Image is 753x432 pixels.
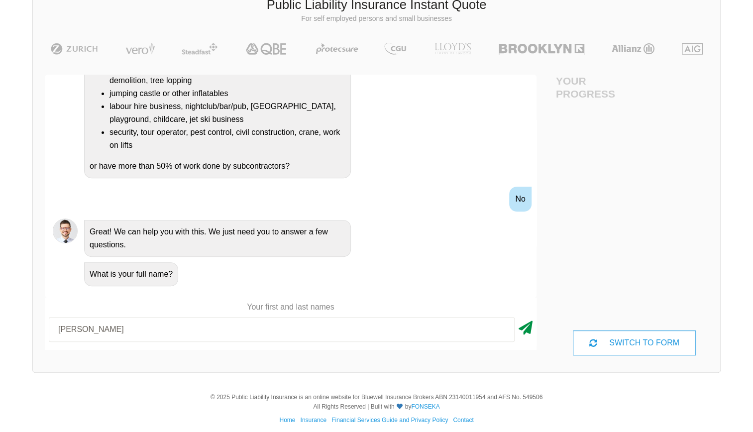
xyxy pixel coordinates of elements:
[46,43,103,55] img: Zurich | Public Liability Insurance
[453,417,473,424] a: Contact
[279,417,295,424] a: Home
[411,403,439,410] a: FONSEKA
[331,417,448,424] a: Financial Services Guide and Privacy Policy
[429,43,477,55] img: LLOYD's | Public Liability Insurance
[556,75,635,100] h4: Your Progress
[40,14,713,24] p: For self employed persons and small businesses
[121,43,159,55] img: Vero | Public Liability Insurance
[49,317,515,342] input: Your first and last names
[178,43,221,55] img: Steadfast | Public Liability Insurance
[300,417,326,424] a: Insurance
[240,43,294,55] img: QBE | Public Liability Insurance
[607,43,659,55] img: Allianz | Public Liability Insurance
[678,43,707,55] img: AIG | Public Liability Insurance
[495,43,588,55] img: Brooklyn | Public Liability Insurance
[84,262,178,286] div: What is your full name?
[109,126,345,152] li: security, tour operator, pest control, civil construction, crane, work on lifts
[509,187,531,212] div: No
[573,330,696,355] div: SWITCH TO FORM
[109,87,345,100] li: jumping castle or other inflatables
[109,100,345,126] li: labour hire business, nightclub/bar/pub, [GEOGRAPHIC_DATA], playground, childcare, jet ski business
[53,218,78,243] img: Chatbot | PLI
[312,43,362,55] img: Protecsure | Public Liability Insurance
[380,43,410,55] img: CGU | Public Liability Insurance
[45,302,537,313] p: Your first and last names
[84,220,351,257] div: Great! We can help you with this. We just need you to answer a few questions.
